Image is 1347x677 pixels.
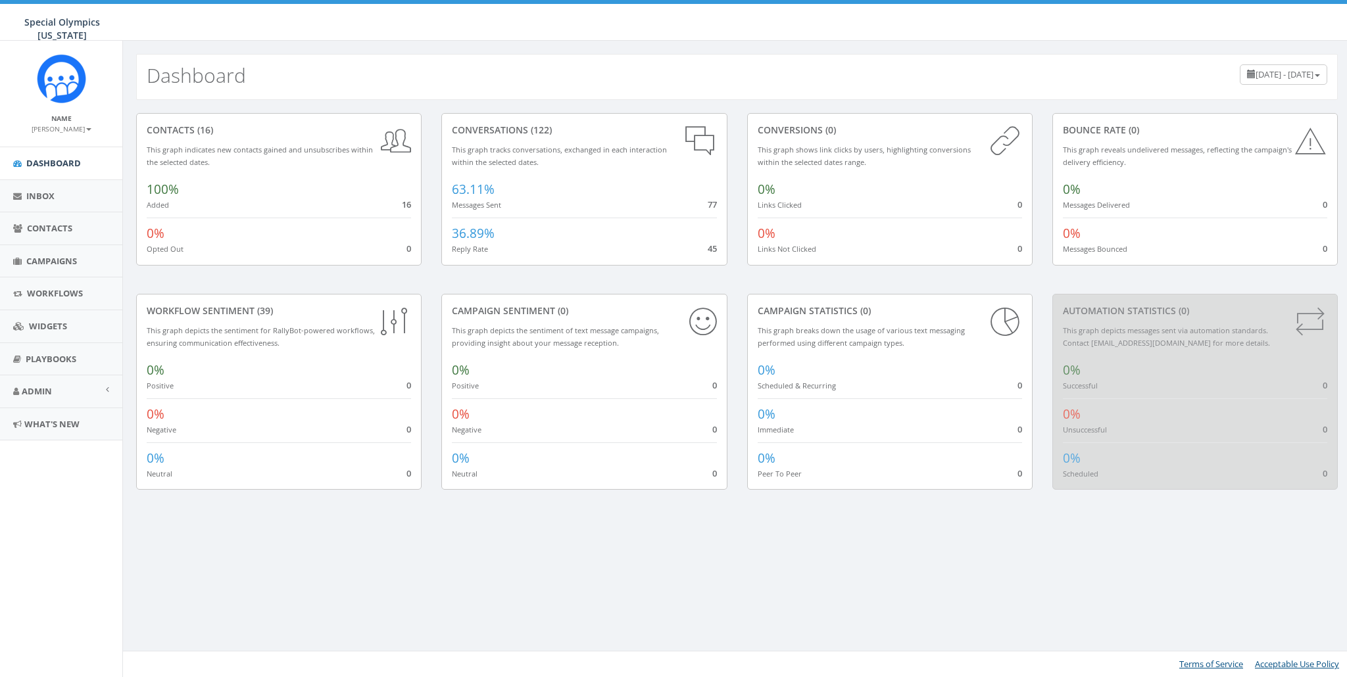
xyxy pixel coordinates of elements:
span: 0% [1063,362,1081,379]
small: Peer To Peer [758,469,802,479]
span: 0% [452,362,470,379]
small: Negative [452,425,481,434]
span: Contacts [27,222,72,234]
small: This graph depicts the sentiment of text message campaigns, providing insight about your message ... [452,325,659,348]
span: (16) [195,124,213,136]
span: 0 [1017,423,1022,435]
span: (0) [858,304,871,317]
span: (0) [555,304,568,317]
div: contacts [147,124,411,137]
span: 0% [147,450,164,467]
span: 0 [1017,243,1022,254]
span: 0 [1323,379,1327,391]
small: This graph tracks conversations, exchanged in each interaction within the selected dates. [452,145,667,167]
span: 16 [402,198,411,210]
span: 0% [758,225,775,242]
small: Immediate [758,425,794,434]
small: This graph indicates new contacts gained and unsubscribes within the selected dates. [147,145,373,167]
span: 0% [1063,450,1081,467]
small: Opted Out [147,244,184,254]
a: Terms of Service [1179,658,1243,670]
small: Messages Bounced [1063,244,1127,254]
small: Messages Delivered [1063,200,1130,210]
small: Links Clicked [758,200,802,210]
span: Playbooks [26,353,76,365]
span: 0% [147,406,164,423]
span: 0 [712,423,717,435]
div: Campaign Statistics [758,304,1022,317]
small: Added [147,200,169,210]
span: Widgets [29,320,67,332]
span: Special Olympics [US_STATE] [24,16,100,41]
div: conversations [452,124,716,137]
span: (0) [1126,124,1139,136]
span: (0) [1176,304,1189,317]
small: Links Not Clicked [758,244,816,254]
div: Campaign Sentiment [452,304,716,317]
span: (39) [255,304,273,317]
span: 0% [147,225,164,242]
span: 0 [1323,423,1327,435]
div: Bounce Rate [1063,124,1327,137]
span: Campaigns [26,255,77,267]
small: Name [51,114,72,123]
span: 0% [1063,225,1081,242]
small: Messages Sent [452,200,501,210]
span: 0% [1063,181,1081,198]
span: [DATE] - [DATE] [1256,68,1313,80]
span: 0 [1017,379,1022,391]
div: Automation Statistics [1063,304,1327,317]
span: 0% [147,362,164,379]
span: Workflows [27,287,83,299]
small: Successful [1063,381,1098,390]
span: 0 [1017,467,1022,479]
small: This graph reveals undelivered messages, reflecting the campaign's delivery efficiency. [1063,145,1292,167]
span: (122) [528,124,552,136]
h2: Dashboard [147,64,246,86]
span: 0% [452,406,470,423]
span: Admin [22,385,52,397]
small: Negative [147,425,176,434]
span: (0) [823,124,836,136]
span: 0% [1063,406,1081,423]
span: 45 [708,243,717,254]
small: Unsuccessful [1063,425,1107,434]
div: Workflow Sentiment [147,304,411,317]
span: 0% [758,362,775,379]
span: 77 [708,198,717,210]
span: 0% [758,406,775,423]
span: 0 [1017,198,1022,210]
a: Acceptable Use Policy [1255,658,1339,670]
span: What's New [24,418,80,430]
small: Neutral [147,469,172,479]
span: 0 [406,467,411,479]
span: 0% [758,450,775,467]
a: [PERSON_NAME] [32,122,91,134]
small: Positive [452,381,479,390]
div: conversions [758,124,1022,137]
span: Inbox [26,190,55,202]
small: This graph depicts messages sent via automation standards. Contact [EMAIL_ADDRESS][DOMAIN_NAME] f... [1063,325,1270,348]
span: 100% [147,181,179,198]
small: Scheduled [1063,469,1098,479]
span: 0 [1323,467,1327,479]
small: Scheduled & Recurring [758,381,836,390]
span: 0 [712,379,717,391]
span: 0 [406,379,411,391]
img: Rally_Corp_Icon_1.png [37,54,86,103]
small: This graph depicts the sentiment for RallyBot-powered workflows, ensuring communication effective... [147,325,375,348]
small: Reply Rate [452,244,488,254]
span: 0% [758,181,775,198]
span: 0 [1323,243,1327,254]
span: 0 [406,243,411,254]
span: 0% [452,450,470,467]
small: [PERSON_NAME] [32,124,91,133]
span: 63.11% [452,181,495,198]
span: Dashboard [26,157,81,169]
small: This graph shows link clicks by users, highlighting conversions within the selected dates range. [758,145,971,167]
span: 36.89% [452,225,495,242]
small: Neutral [452,469,478,479]
span: 0 [712,467,717,479]
small: Positive [147,381,174,390]
span: 0 [406,423,411,435]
